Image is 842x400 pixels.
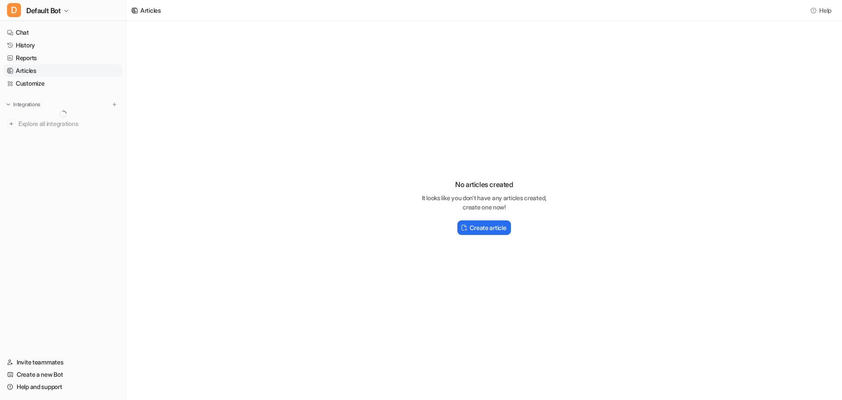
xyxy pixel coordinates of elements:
[4,26,122,39] a: Chat
[457,220,510,235] button: Create article
[4,118,122,130] a: Explore all integrations
[4,39,122,51] a: History
[140,6,161,15] div: Articles
[4,381,122,393] a: Help and support
[26,4,61,17] span: Default Bot
[414,179,554,190] h3: No articles created
[4,356,122,368] a: Invite teammates
[18,117,119,131] span: Explore all integrations
[4,65,122,77] a: Articles
[7,119,16,128] img: explore all integrations
[4,368,122,381] a: Create a new Bot
[4,77,122,90] a: Customize
[13,101,40,108] p: Integrations
[414,193,554,212] p: It looks like you don't have any articles created, create one now!
[7,3,21,17] span: D
[4,52,122,64] a: Reports
[5,101,11,108] img: expand menu
[4,100,43,109] button: Integrations
[808,4,835,17] button: Help
[111,101,118,108] img: menu_add.svg
[470,223,506,232] h2: Create article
